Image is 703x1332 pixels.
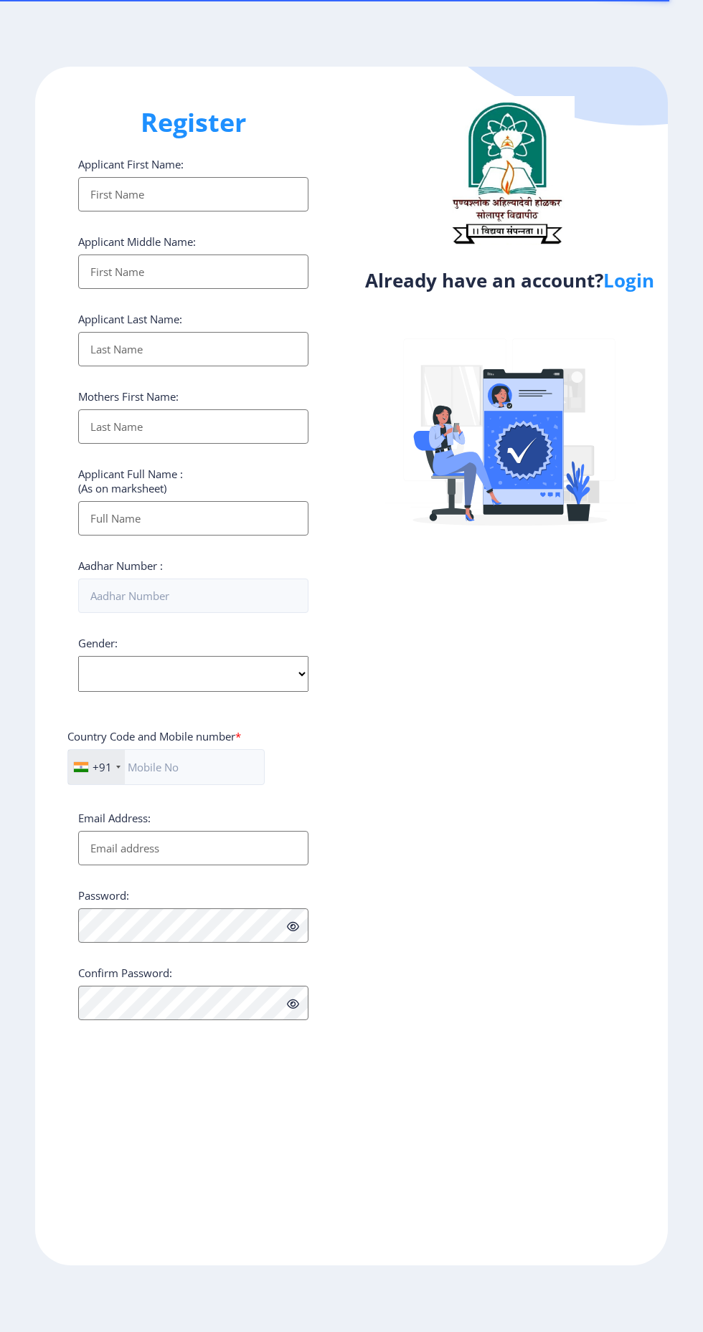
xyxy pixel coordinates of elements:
[78,389,179,404] label: Mothers First Name:
[78,579,308,613] input: Aadhar Number
[78,105,308,140] h1: Register
[78,467,183,495] label: Applicant Full Name : (As on marksheet)
[438,96,575,249] img: logo
[78,636,118,650] label: Gender:
[68,750,125,784] div: India (भारत): +91
[78,332,308,366] input: Last Name
[78,157,184,171] label: Applicant First Name:
[67,749,265,785] input: Mobile No
[78,234,196,249] label: Applicant Middle Name:
[362,269,657,292] h4: Already have an account?
[78,177,308,211] input: First Name
[78,966,172,980] label: Confirm Password:
[78,409,308,444] input: Last Name
[78,888,129,903] label: Password:
[603,267,654,293] a: Login
[78,811,151,825] label: Email Address:
[78,558,163,573] label: Aadhar Number :
[78,501,308,536] input: Full Name
[78,254,308,289] input: First Name
[93,760,112,774] div: +91
[384,311,636,562] img: Verified-rafiki.svg
[67,729,241,743] label: Country Code and Mobile number
[78,312,182,326] label: Applicant Last Name:
[78,831,308,865] input: Email address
